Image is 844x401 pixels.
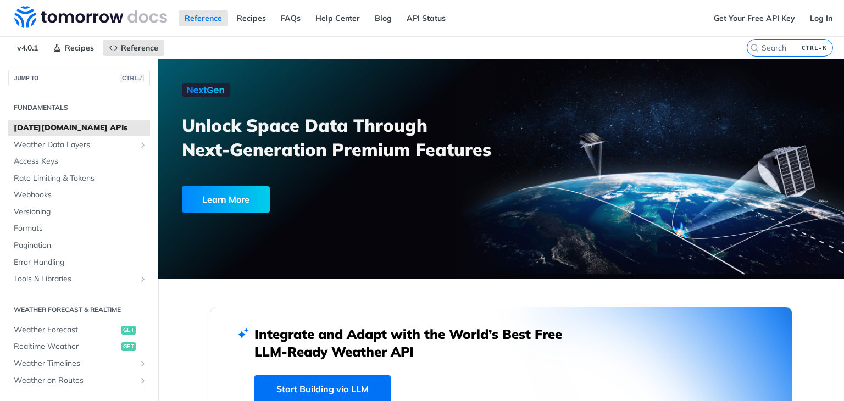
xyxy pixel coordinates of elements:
a: Weather on RoutesShow subpages for Weather on Routes [8,372,150,389]
a: Get Your Free API Key [708,10,801,26]
span: Rate Limiting & Tokens [14,173,147,184]
span: Weather on Routes [14,375,136,386]
button: Show subpages for Tools & Libraries [138,275,147,283]
a: Recipes [231,10,272,26]
a: Recipes [47,40,100,56]
a: Reference [179,10,228,26]
a: Weather TimelinesShow subpages for Weather Timelines [8,355,150,372]
a: Log In [804,10,839,26]
span: Error Handling [14,257,147,268]
button: Show subpages for Weather Timelines [138,359,147,368]
kbd: CTRL-K [799,42,830,53]
span: [DATE][DOMAIN_NAME] APIs [14,122,147,133]
button: Show subpages for Weather on Routes [138,376,147,385]
span: Pagination [14,240,147,251]
a: Weather Forecastget [8,322,150,338]
h2: Weather Forecast & realtime [8,305,150,315]
span: get [121,342,136,351]
a: Formats [8,220,150,237]
span: Recipes [65,43,94,53]
a: API Status [401,10,452,26]
span: Weather Forecast [14,325,119,336]
svg: Search [750,43,759,52]
span: Weather Timelines [14,358,136,369]
img: NextGen [182,83,230,97]
a: [DATE][DOMAIN_NAME] APIs [8,120,150,136]
span: Versioning [14,207,147,218]
h2: Integrate and Adapt with the World’s Best Free LLM-Ready Weather API [254,325,579,360]
a: Rate Limiting & Tokens [8,170,150,187]
span: v4.0.1 [11,40,44,56]
span: Reference [121,43,158,53]
a: Blog [369,10,398,26]
a: Realtime Weatherget [8,338,150,355]
a: Weather Data LayersShow subpages for Weather Data Layers [8,137,150,153]
span: Formats [14,223,147,234]
a: Pagination [8,237,150,254]
span: Realtime Weather [14,341,119,352]
a: Webhooks [8,187,150,203]
img: Tomorrow.io Weather API Docs [14,6,167,28]
a: FAQs [275,10,307,26]
span: Tools & Libraries [14,274,136,285]
a: Access Keys [8,153,150,170]
a: Error Handling [8,254,150,271]
a: Tools & LibrariesShow subpages for Tools & Libraries [8,271,150,287]
span: Weather Data Layers [14,140,136,151]
a: Help Center [309,10,366,26]
span: get [121,326,136,335]
h2: Fundamentals [8,103,150,113]
a: Learn More [182,186,447,213]
a: Reference [103,40,164,56]
button: Show subpages for Weather Data Layers [138,141,147,149]
h3: Unlock Space Data Through Next-Generation Premium Features [182,113,513,161]
span: CTRL-/ [120,74,144,82]
div: Learn More [182,186,270,213]
a: Versioning [8,204,150,220]
span: Webhooks [14,190,147,200]
button: JUMP TOCTRL-/ [8,70,150,86]
span: Access Keys [14,156,147,167]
